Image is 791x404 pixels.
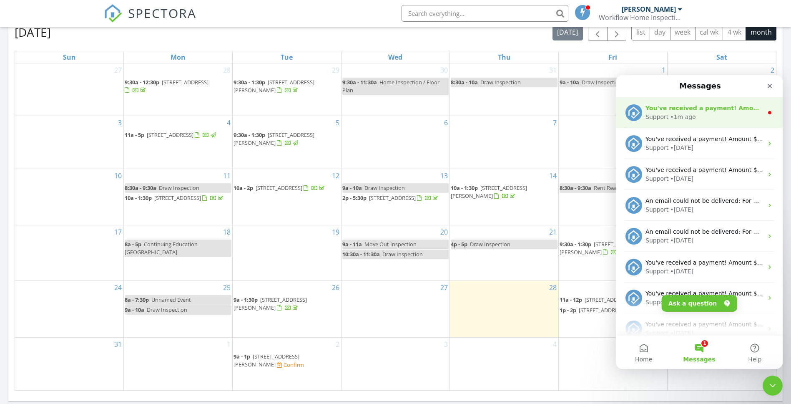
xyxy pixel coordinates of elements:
[256,184,302,192] span: [STREET_ADDRESS]
[15,225,124,280] td: Go to August 17, 2025
[450,63,559,116] td: Go to July 31, 2025
[234,353,299,368] a: 9a - 1p [STREET_ADDRESS][PERSON_NAME]
[342,194,367,202] span: 2p - 5:30p
[560,240,666,258] a: 9:30a - 1:30p [STREET_ADDRESS][PERSON_NAME]
[342,250,380,258] span: 10:30a - 11:30a
[616,75,783,369] iframe: Intercom live chat
[559,225,668,280] td: Go to August 22, 2025
[559,63,668,116] td: Go to August 1, 2025
[234,78,314,94] span: [STREET_ADDRESS][PERSON_NAME]
[450,280,559,337] td: Go to August 28, 2025
[342,240,362,248] span: 9a - 11a
[113,169,123,182] a: Go to August 10, 2025
[369,194,416,202] span: [STREET_ADDRESS]
[551,116,558,129] a: Go to August 7, 2025
[442,116,449,129] a: Go to August 6, 2025
[15,338,124,390] td: Go to August 31, 2025
[695,24,723,40] button: cal wk
[232,63,341,116] td: Go to July 29, 2025
[124,116,233,169] td: Go to August 4, 2025
[116,116,123,129] a: Go to August 3, 2025
[125,78,159,86] span: 9:30a - 12:30p
[450,116,559,169] td: Go to August 7, 2025
[221,63,232,77] a: Go to July 28, 2025
[560,78,579,86] span: 9a - 10a
[547,225,558,239] a: Go to August 21, 2025
[560,306,576,314] span: 1p - 2p
[769,63,776,77] a: Go to August 2, 2025
[723,24,746,40] button: 4 wk
[559,280,668,337] td: Go to August 29, 2025
[30,130,53,139] div: Support
[341,63,450,116] td: Go to July 30, 2025
[451,184,527,199] a: 10a - 1:30p [STREET_ADDRESS][PERSON_NAME]
[232,116,341,169] td: Go to August 5, 2025
[470,240,510,248] span: Draw Inspection
[221,169,232,182] a: Go to August 11, 2025
[54,99,78,108] div: • [DATE]
[341,225,450,280] td: Go to August 20, 2025
[234,296,258,303] span: 9a - 1:30p
[341,280,450,337] td: Go to August 27, 2025
[15,116,124,169] td: Go to August 3, 2025
[30,153,348,160] span: An email could not be delivered: For more information, view Why emails don't get delivered (Suppo...
[10,215,26,231] img: Profile image for Support
[607,24,627,41] button: Next month
[234,184,326,192] a: 10a - 2p [STREET_ADDRESS]
[154,194,201,202] span: [STREET_ADDRESS]
[30,99,53,108] div: Support
[54,161,78,170] div: • [DATE]
[124,63,233,116] td: Go to July 28, 2025
[402,5,568,22] input: Search everything...
[559,169,668,225] td: Go to August 15, 2025
[30,161,53,170] div: Support
[234,295,340,313] a: 9a - 1:30p [STREET_ADDRESS][PERSON_NAME]
[234,353,299,368] span: [STREET_ADDRESS][PERSON_NAME]
[342,184,362,192] span: 9a - 10a
[547,63,558,77] a: Go to July 31, 2025
[342,78,377,86] span: 9:30a - 11:30a
[113,63,123,77] a: Go to July 27, 2025
[341,169,450,225] td: Go to August 13, 2025
[330,281,341,294] a: Go to August 26, 2025
[125,193,231,203] a: 10a - 1:30p [STREET_ADDRESS]
[560,306,666,316] a: 1p - 2p [STREET_ADDRESS]
[279,51,294,63] a: Tuesday
[234,184,253,192] span: 10a - 2p
[342,194,439,202] a: 2p - 5:30p [STREET_ADDRESS]
[234,183,340,193] a: 10a - 2p [STREET_ADDRESS]
[10,245,26,262] img: Profile image for Support
[341,116,450,169] td: Go to August 6, 2025
[284,361,304,368] div: Confirm
[10,153,26,169] img: Profile image for Support
[232,338,341,390] td: Go to September 2, 2025
[104,4,122,23] img: The Best Home Inspection Software - Spectora
[234,352,340,370] a: 9a - 1p [STREET_ADDRESS][PERSON_NAME] Confirm
[151,296,191,303] span: Unnamed Event
[234,78,265,86] span: 9:30a - 1:30p
[125,131,144,139] span: 11a - 5p
[560,184,591,192] span: 8:30a - 9:30a
[588,24,608,41] button: Previous month
[125,240,141,248] span: 8a - 5p
[334,116,341,129] a: Go to August 5, 2025
[480,78,521,86] span: Draw Inspection
[451,184,527,199] span: [STREET_ADDRESS][PERSON_NAME]
[450,225,559,280] td: Go to August 21, 2025
[382,250,423,258] span: Draw Inspection
[439,63,449,77] a: Go to July 30, 2025
[660,63,667,77] a: Go to August 1, 2025
[169,51,187,63] a: Monday
[19,281,36,287] span: Home
[451,240,467,248] span: 4p - 5p
[364,184,405,192] span: Draw Inspection
[124,169,233,225] td: Go to August 11, 2025
[54,192,78,201] div: • [DATE]
[599,13,682,22] div: Workflow Home Inspections
[560,306,633,314] a: 1p - 2p [STREET_ADDRESS]
[30,254,53,263] div: Support
[450,338,559,390] td: Go to September 4, 2025
[451,78,478,86] span: 8:30a - 10a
